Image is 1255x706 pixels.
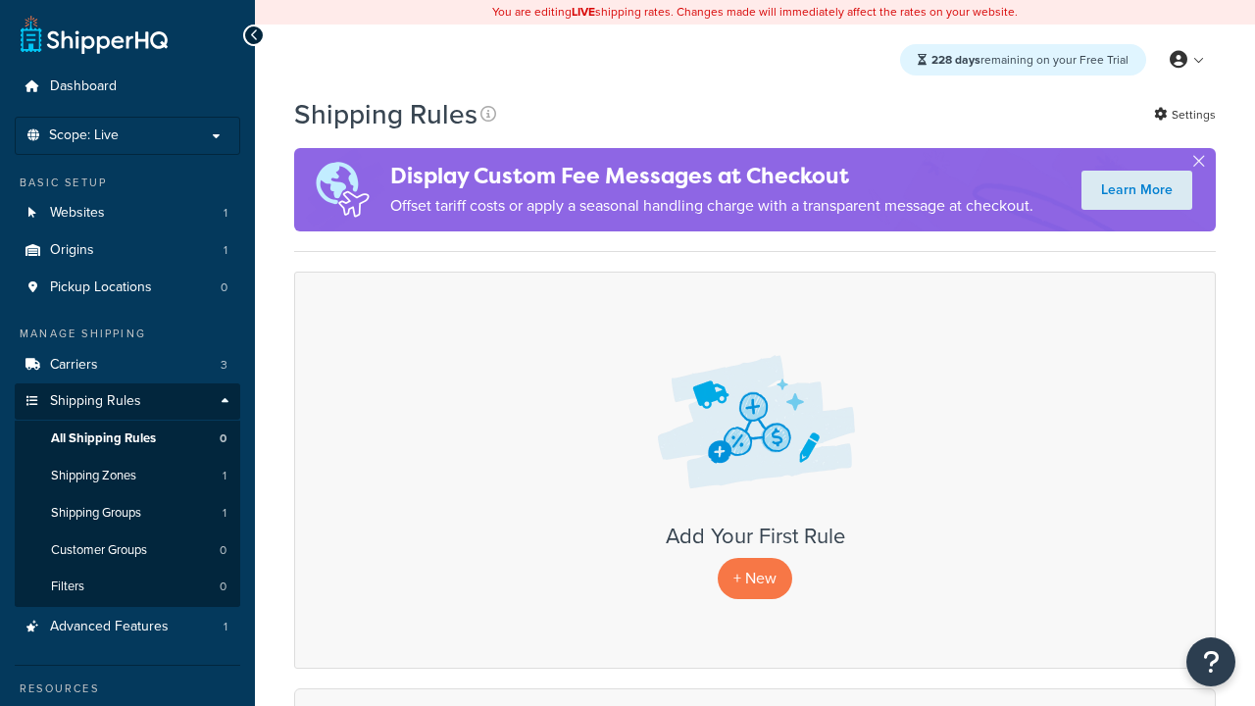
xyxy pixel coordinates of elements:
h3: Add Your First Rule [315,525,1195,548]
li: Filters [15,569,240,605]
span: Filters [51,579,84,595]
span: 1 [223,468,226,484]
span: Shipping Zones [51,468,136,484]
span: 1 [224,205,227,222]
li: All Shipping Rules [15,421,240,457]
span: Websites [50,205,105,222]
a: Dashboard [15,69,240,105]
a: Advanced Features 1 [15,609,240,645]
span: Customer Groups [51,542,147,559]
p: Offset tariff costs or apply a seasonal handling charge with a transparent message at checkout. [390,192,1033,220]
a: All Shipping Rules 0 [15,421,240,457]
a: Filters 0 [15,569,240,605]
span: 3 [221,357,227,374]
span: 1 [224,242,227,259]
h4: Display Custom Fee Messages at Checkout [390,160,1033,192]
a: Websites 1 [15,195,240,231]
div: Resources [15,681,240,697]
div: Basic Setup [15,175,240,191]
a: Learn More [1081,171,1192,210]
a: Shipping Zones 1 [15,458,240,494]
li: Advanced Features [15,609,240,645]
span: Advanced Features [50,619,169,635]
span: 1 [223,505,226,522]
span: All Shipping Rules [51,430,156,447]
span: 0 [221,279,227,296]
strong: 228 days [931,51,980,69]
li: Websites [15,195,240,231]
span: Shipping Rules [50,393,141,410]
a: Pickup Locations 0 [15,270,240,306]
li: Shipping Groups [15,495,240,531]
a: ShipperHQ Home [21,15,168,54]
li: Customer Groups [15,532,240,569]
div: remaining on your Free Trial [900,44,1146,76]
span: Scope: Live [49,127,119,144]
img: duties-banner-06bc72dcb5fe05cb3f9472aba00be2ae8eb53ab6f0d8bb03d382ba314ac3c341.png [294,148,390,231]
li: Carriers [15,347,240,383]
b: LIVE [572,3,595,21]
span: Pickup Locations [50,279,152,296]
a: Customer Groups 0 [15,532,240,569]
button: Open Resource Center [1186,637,1235,686]
span: 0 [220,430,226,447]
span: Origins [50,242,94,259]
span: Dashboard [50,78,117,95]
span: 0 [220,542,226,559]
a: Shipping Groups 1 [15,495,240,531]
div: Manage Shipping [15,326,240,342]
span: 1 [224,619,227,635]
a: Settings [1154,101,1216,128]
a: Origins 1 [15,232,240,269]
li: Pickup Locations [15,270,240,306]
h1: Shipping Rules [294,95,477,133]
span: Shipping Groups [51,505,141,522]
span: Carriers [50,357,98,374]
a: Shipping Rules [15,383,240,420]
li: Origins [15,232,240,269]
p: + New [718,558,792,598]
a: Carriers 3 [15,347,240,383]
li: Shipping Zones [15,458,240,494]
span: 0 [220,579,226,595]
li: Shipping Rules [15,383,240,607]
